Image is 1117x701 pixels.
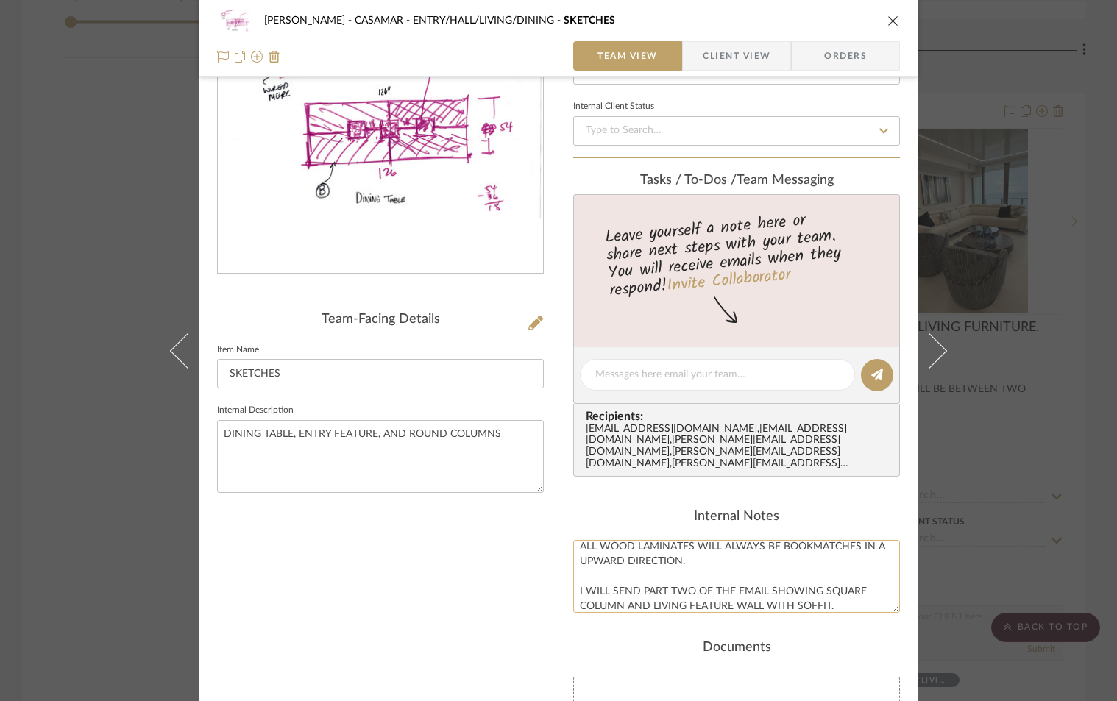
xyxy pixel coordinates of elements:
[586,410,893,423] span: Recipients:
[218,9,543,219] img: f3d6c2da-576e-4cf1-bde1-63ff20ad8bf9_436x436.jpg
[703,41,770,71] span: Client View
[413,15,564,26] span: ENTRY/HALL/LIVING/DINING
[217,359,544,388] input: Enter Item Name
[640,174,737,187] span: Tasks / To-Dos /
[217,346,259,354] label: Item Name
[573,116,900,146] input: Type to Search…
[572,204,902,303] div: Leave yourself a note here or share next steps with your team. You will receive emails when they ...
[887,14,900,27] button: close
[666,263,792,299] a: Invite Collaborator
[573,103,654,110] div: Internal Client Status
[264,15,413,26] span: [PERSON_NAME] - CASAMAR
[573,173,900,189] div: team Messaging
[597,41,658,71] span: Team View
[573,509,900,525] div: Internal Notes
[217,312,544,328] div: Team-Facing Details
[586,424,893,471] div: [EMAIL_ADDRESS][DOMAIN_NAME] , [EMAIL_ADDRESS][DOMAIN_NAME] , [PERSON_NAME][EMAIL_ADDRESS][DOMAIN...
[573,640,900,656] div: Documents
[217,6,252,35] img: f3d6c2da-576e-4cf1-bde1-63ff20ad8bf9_48x40.jpg
[217,407,294,414] label: Internal Description
[218,9,543,219] div: 0
[808,41,883,71] span: Orders
[269,51,280,63] img: Remove from project
[564,15,615,26] span: SKETCHES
